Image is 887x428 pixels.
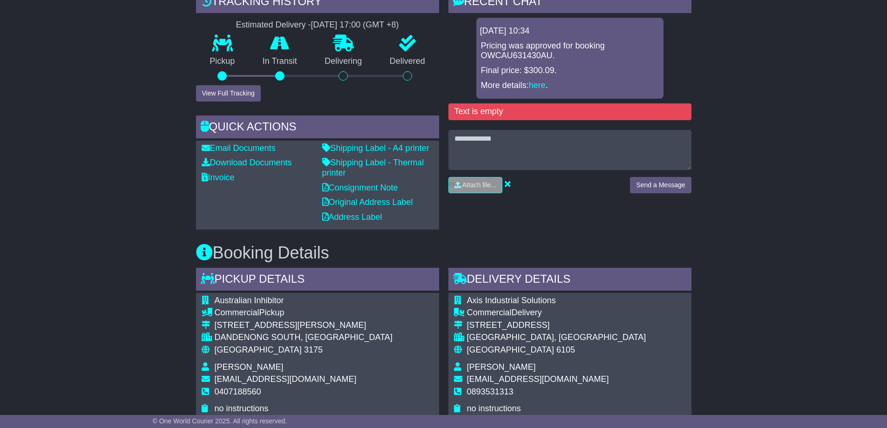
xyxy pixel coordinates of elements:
a: Email Documents [202,143,276,153]
div: Text is empty [448,103,691,120]
a: Consignment Note [322,183,398,192]
div: [STREET_ADDRESS][PERSON_NAME] [215,320,393,331]
div: DANDENONG SOUTH, [GEOGRAPHIC_DATA] [215,333,393,343]
span: [EMAIL_ADDRESS][DOMAIN_NAME] [467,374,609,384]
span: © One World Courier 2025. All rights reserved. [153,417,287,425]
button: Send a Message [630,177,691,193]
span: 3175 [304,345,323,354]
span: [PERSON_NAME] [467,362,536,372]
a: Invoice [202,173,235,182]
span: no instructions [215,404,269,413]
span: Axis Industrial Solutions [467,296,556,305]
a: here [529,81,546,90]
span: Commercial [467,308,512,317]
div: Pickup Details [196,268,439,293]
span: 0893531313 [467,387,514,396]
h3: Booking Details [196,244,691,262]
div: Estimated Delivery - [196,20,439,30]
div: Delivery [467,308,646,318]
p: Final price: $300.09. [481,66,659,76]
div: [GEOGRAPHIC_DATA], [GEOGRAPHIC_DATA] [467,333,646,343]
a: Original Address Label [322,197,413,207]
p: Delivered [376,56,439,67]
p: Delivering [311,56,376,67]
button: View Full Tracking [196,85,261,102]
div: [DATE] 17:00 (GMT +8) [311,20,399,30]
span: [PERSON_NAME] [215,362,284,372]
p: Pricing was approved for booking OWCAU631430AU. [481,41,659,61]
a: Address Label [322,212,382,222]
p: More details: . [481,81,659,91]
div: [DATE] 10:34 [480,26,660,36]
span: Australian Inhibitor [215,296,284,305]
span: Commercial [215,308,259,317]
a: Download Documents [202,158,292,167]
span: [GEOGRAPHIC_DATA] [215,345,302,354]
p: Pickup [196,56,249,67]
span: no instructions [467,404,521,413]
a: Shipping Label - A4 printer [322,143,429,153]
span: 0407188560 [215,387,261,396]
p: In Transit [249,56,311,67]
span: 6105 [556,345,575,354]
span: [EMAIL_ADDRESS][DOMAIN_NAME] [215,374,357,384]
div: Quick Actions [196,115,439,141]
div: [STREET_ADDRESS] [467,320,646,331]
a: Shipping Label - Thermal printer [322,158,424,177]
span: [GEOGRAPHIC_DATA] [467,345,554,354]
div: Pickup [215,308,393,318]
div: Delivery Details [448,268,691,293]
